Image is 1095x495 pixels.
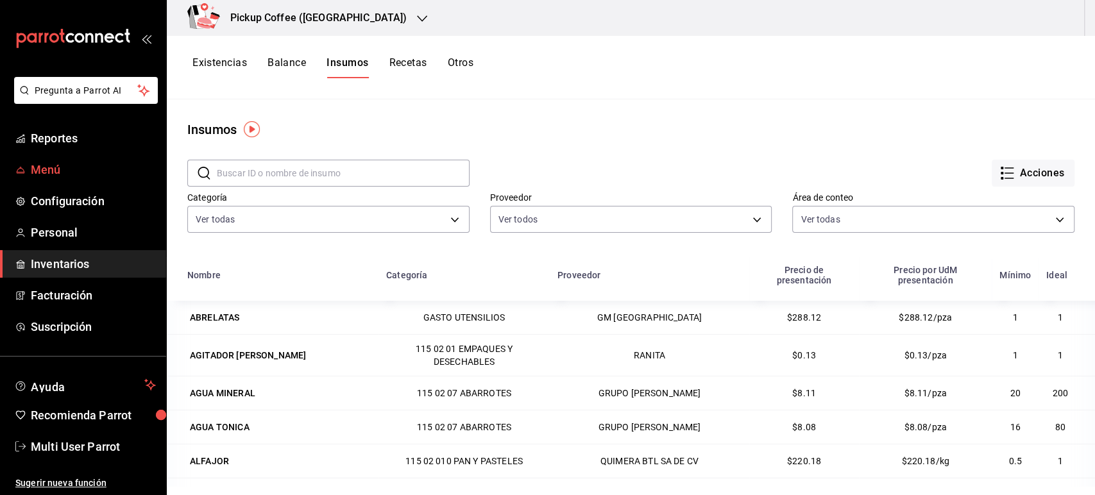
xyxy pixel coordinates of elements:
td: RANITA [550,334,749,376]
button: Otros [448,56,473,78]
div: AGUA TONICA [190,421,250,433]
div: ALFAJOR [190,455,229,467]
span: 0.5 [1008,456,1021,466]
div: Ideal [1046,270,1067,280]
span: 16 [1010,422,1020,432]
td: GASTO UTENSILIOS [378,301,550,334]
span: $288.12/pza [899,312,952,323]
div: AGITADOR [PERSON_NAME] [190,349,306,362]
td: 115 02 07 ABARROTES [378,376,550,410]
div: Categoría [386,270,427,280]
button: Recetas [389,56,427,78]
button: Pregunta a Parrot AI [14,77,158,104]
span: 200 [1053,388,1068,398]
div: Proveedor [557,270,600,280]
span: $8.11/pza [904,388,946,398]
span: 1 [1058,350,1063,360]
span: 1 [1058,312,1063,323]
span: $8.11 [792,388,816,398]
div: Precio por UdM presentación [867,265,984,285]
div: Insumos [187,120,237,139]
span: $8.08/pza [904,422,946,432]
span: 20 [1010,388,1020,398]
span: Ver todos [498,213,538,226]
span: $0.13 [792,350,816,360]
label: Proveedor [490,193,772,202]
span: Ver todas [801,213,840,226]
td: 115 02 01 EMPAQUES Y DESECHABLES [378,334,550,376]
button: open_drawer_menu [141,33,151,44]
span: 1 [1013,312,1018,323]
td: GRUPO [PERSON_NAME] [550,410,749,444]
div: AGUA MINERAL [190,387,255,399]
span: 1 [1013,350,1018,360]
span: Menú [31,161,156,178]
span: Inventarios [31,255,156,273]
div: navigation tabs [192,56,473,78]
span: Recomienda Parrot [31,407,156,424]
span: Multi User Parrot [31,438,156,455]
div: Mínimo [999,270,1031,280]
span: $220.18 [787,456,821,466]
label: Área de conteo [792,193,1074,202]
span: 80 [1055,422,1065,432]
span: Sugerir nueva función [15,476,156,490]
span: Ver todas [196,213,235,226]
div: ABRELATAS [190,311,239,324]
td: GM [GEOGRAPHIC_DATA] [550,301,749,334]
h3: Pickup Coffee ([GEOGRAPHIC_DATA]) [220,10,407,26]
td: 115 02 010 PAN Y PASTELES [378,444,550,478]
td: GRUPO [PERSON_NAME] [550,376,749,410]
span: $220.18/kg [901,456,949,466]
span: Configuración [31,192,156,210]
img: Tooltip marker [244,121,260,137]
span: Ayuda [31,377,139,392]
div: Precio de presentación [757,265,851,285]
input: Buscar ID o nombre de insumo [217,160,470,186]
label: Categoría [187,193,470,202]
span: Pregunta a Parrot AI [35,84,138,97]
button: Balance [267,56,306,78]
span: $0.13/pza [904,350,946,360]
span: Suscripción [31,318,156,335]
a: Pregunta a Parrot AI [9,93,158,106]
td: QUIMERA BTL SA DE CV [550,444,749,478]
span: $288.12 [787,312,821,323]
button: Existencias [192,56,247,78]
span: 1 [1058,456,1063,466]
span: Reportes [31,130,156,147]
td: 115 02 07 ABARROTES [378,410,550,444]
button: Acciones [992,160,1074,187]
span: $8.08 [792,422,816,432]
div: Nombre [187,270,221,280]
span: Personal [31,224,156,241]
span: Facturación [31,287,156,304]
button: Insumos [327,56,368,78]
